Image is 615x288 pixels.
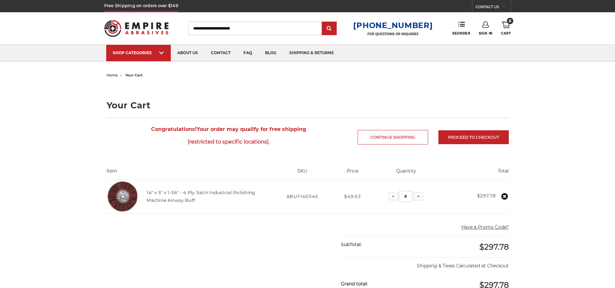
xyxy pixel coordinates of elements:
[107,73,118,77] a: home
[461,224,509,231] button: Have a Promo Code?
[399,191,413,202] input: 14" x 5" x 1-1/4" - 4 Ply Satin Industrial Polishing Machine Airway Buff Quantity:
[107,101,509,110] h1: Your Cart
[107,123,351,148] span: Your order may qualify for free shipping
[452,21,470,35] a: Reorder
[507,18,513,24] span: 6
[477,193,496,199] strong: $297.78
[479,31,493,35] span: Sign In
[107,135,351,148] span: (restricted to specific locations).
[237,45,259,61] a: faq
[107,180,139,213] img: 14 inch satin surface prep airway buffing wheel
[259,45,283,61] a: blog
[358,130,428,144] a: Continue Shopping
[269,168,335,179] th: SKU
[476,3,511,12] a: CONTACT US
[113,50,164,55] div: SHOP CATEGORIES
[104,16,169,41] img: Empire Abrasives
[479,242,509,252] span: $297.78
[171,45,204,61] a: about us
[204,45,237,61] a: contact
[344,194,361,199] span: $49.63
[370,168,443,179] th: Quantity
[438,130,509,144] a: Proceed to checkout
[341,257,508,269] p: Shipping & Taxes Calculated at Checkout
[501,21,511,35] a: 6 Cart
[353,21,433,30] a: [PHONE_NUMBER]
[283,45,340,61] a: shipping & returns
[353,32,433,36] p: FOR QUESTIONS OR INQUIRIES
[286,194,318,199] span: ABUF145114S
[107,168,269,179] th: Item
[147,190,255,203] a: 14" x 5" x 1-1/4" - 4 Ply Satin Industrial Polishing Machine Airway Buff
[443,168,509,179] th: Total
[151,126,197,132] strong: Congratulations!
[452,31,470,35] span: Reorder
[323,22,336,35] input: Submit
[335,168,370,179] th: Price
[341,237,425,253] div: SubTotal:
[341,281,368,287] strong: Grand total:
[125,73,143,77] span: your cart
[501,31,511,35] span: Cart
